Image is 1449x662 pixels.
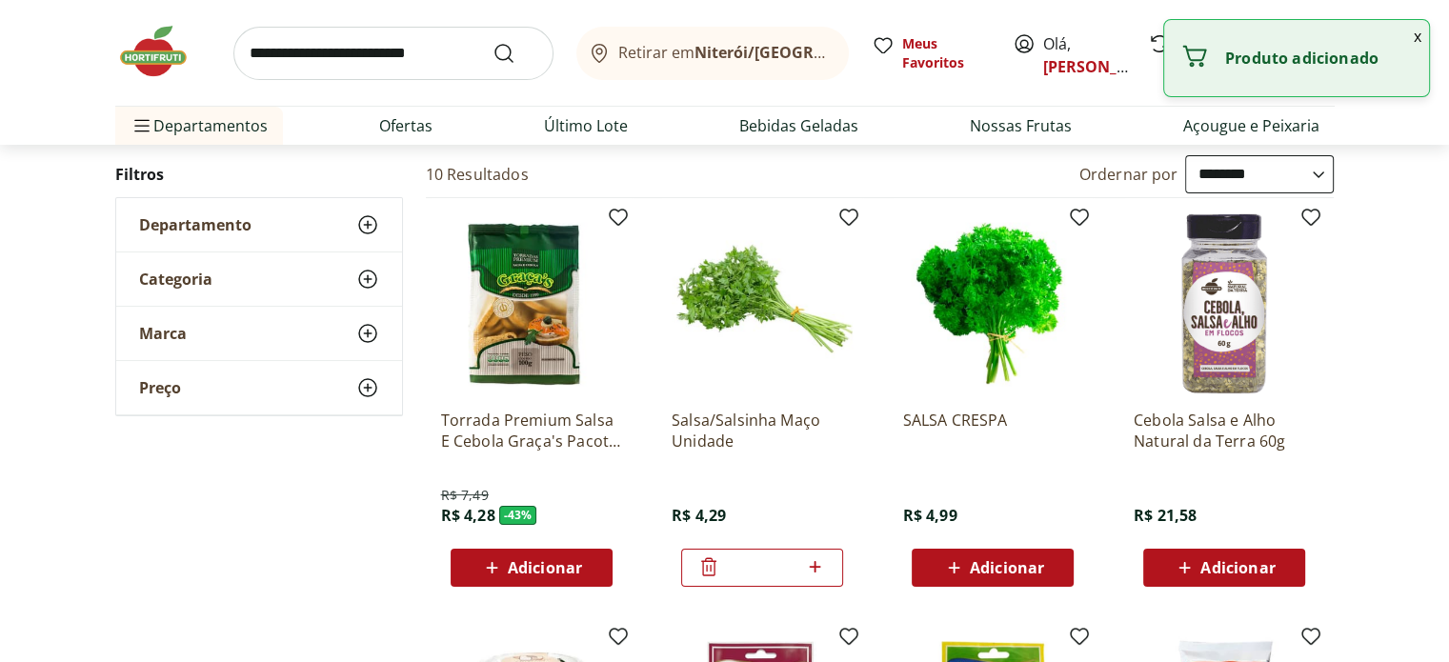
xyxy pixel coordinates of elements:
[739,114,858,137] a: Bebidas Geladas
[1200,560,1275,575] span: Adicionar
[672,213,853,394] img: Salsa/Salsinha Maço Unidade
[618,44,829,61] span: Retirar em
[872,34,990,72] a: Meus Favoritos
[441,486,489,505] span: R$ 7,49
[1225,49,1414,68] p: Produto adicionado
[1043,32,1128,78] span: Olá,
[1043,56,1167,77] a: [PERSON_NAME]
[902,410,1083,451] a: SALSA CRESPA
[131,103,153,149] button: Menu
[1183,114,1319,137] a: Açougue e Peixaria
[694,42,912,63] b: Niterói/[GEOGRAPHIC_DATA]
[116,252,402,306] button: Categoria
[902,505,956,526] span: R$ 4,99
[139,378,181,397] span: Preço
[115,23,211,80] img: Hortifruti
[116,198,402,251] button: Departamento
[131,103,268,149] span: Departamentos
[233,27,553,80] input: search
[139,324,187,343] span: Marca
[139,215,252,234] span: Departamento
[115,155,403,193] h2: Filtros
[441,505,495,526] span: R$ 4,28
[912,549,1074,587] button: Adicionar
[1134,505,1197,526] span: R$ 21,58
[902,34,990,72] span: Meus Favoritos
[672,505,726,526] span: R$ 4,29
[970,560,1044,575] span: Adicionar
[426,164,529,185] h2: 10 Resultados
[508,560,582,575] span: Adicionar
[1134,410,1315,451] a: Cebola Salsa e Alho Natural da Terra 60g
[544,114,628,137] a: Último Lote
[116,307,402,360] button: Marca
[441,410,622,451] a: Torrada Premium Salsa E Cebola Graça's Pacote 100G
[499,506,537,525] span: - 43 %
[1079,164,1178,185] label: Ordernar por
[379,114,433,137] a: Ofertas
[970,114,1072,137] a: Nossas Frutas
[441,213,622,394] img: Torrada Premium Salsa E Cebola Graça's Pacote 100G
[451,549,613,587] button: Adicionar
[1143,549,1305,587] button: Adicionar
[493,42,538,65] button: Submit Search
[672,410,853,451] a: Salsa/Salsinha Maço Unidade
[139,270,212,289] span: Categoria
[576,27,849,80] button: Retirar emNiterói/[GEOGRAPHIC_DATA]
[116,361,402,414] button: Preço
[1134,213,1315,394] img: Cebola Salsa e Alho Natural da Terra 60g
[902,213,1083,394] img: SALSA CRESPA
[1406,20,1429,52] button: Fechar notificação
